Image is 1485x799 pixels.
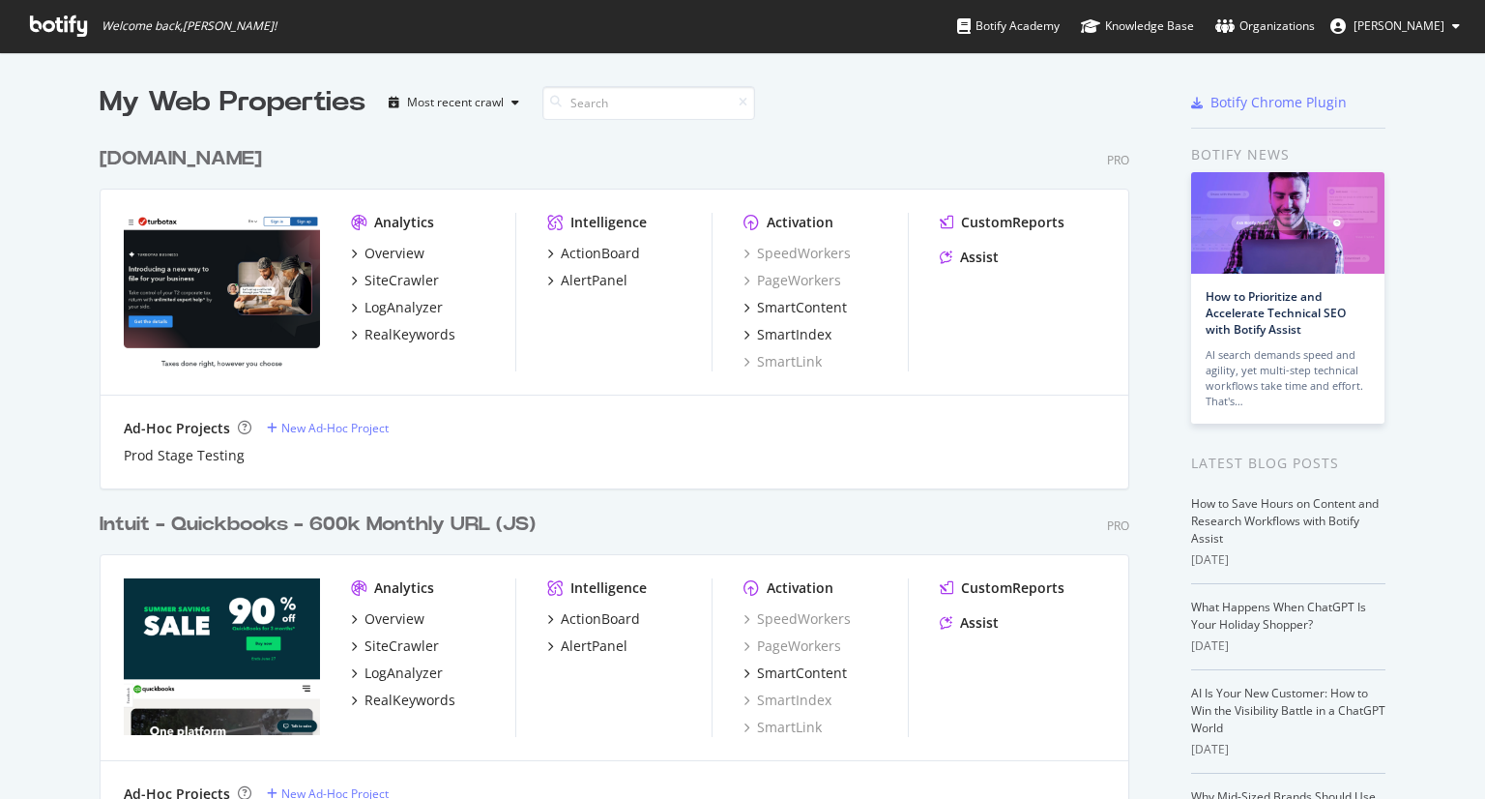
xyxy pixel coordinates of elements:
a: Overview [351,609,424,629]
div: Most recent crawl [407,97,504,108]
a: Overview [351,244,424,263]
div: CustomReports [961,213,1064,232]
img: turbotax.intuit.ca [124,213,320,370]
a: AI Is Your New Customer: How to Win the Visibility Battle in a ChatGPT World [1191,685,1385,736]
a: SpeedWorkers [743,244,851,263]
div: ActionBoard [561,609,640,629]
div: RealKeywords [364,325,455,344]
input: Search [542,86,755,120]
a: Assist [940,613,999,633]
a: SmartIndex [743,691,831,710]
a: RealKeywords [351,325,455,344]
div: RealKeywords [364,691,455,710]
a: Assist [940,248,999,267]
a: SiteCrawler [351,636,439,656]
div: Assist [960,613,999,633]
a: SmartIndex [743,325,831,344]
div: Latest Blog Posts [1191,453,1385,474]
div: Ad-Hoc Projects [124,419,230,438]
div: Analytics [374,578,434,598]
a: CustomReports [940,213,1064,232]
div: [DATE] [1191,637,1385,655]
a: Botify Chrome Plugin [1191,93,1347,112]
a: What Happens When ChatGPT Is Your Holiday Shopper? [1191,599,1366,633]
div: AlertPanel [561,636,627,656]
a: How to Save Hours on Content and Research Workflows with Botify Assist [1191,495,1379,547]
div: ActionBoard [561,244,640,263]
div: SiteCrawler [364,636,439,656]
div: New Ad-Hoc Project [281,420,389,436]
a: CustomReports [940,578,1064,598]
div: LogAnalyzer [364,664,443,683]
div: [DATE] [1191,741,1385,758]
div: CustomReports [961,578,1064,598]
div: Knowledge Base [1081,16,1194,36]
button: Most recent crawl [381,87,527,118]
div: SmartContent [757,664,847,683]
a: [DOMAIN_NAME] [100,145,270,173]
div: Activation [767,213,833,232]
a: SmartContent [743,298,847,317]
div: Overview [364,244,424,263]
div: Pro [1107,518,1129,534]
div: Pro [1107,152,1129,168]
div: AlertPanel [561,271,627,290]
div: Organizations [1215,16,1315,36]
a: SmartLink [743,352,822,371]
div: My Web Properties [100,83,365,122]
a: ActionBoard [547,609,640,629]
div: Botify Chrome Plugin [1210,93,1347,112]
div: SiteCrawler [364,271,439,290]
img: quickbooks.intuit.com [124,578,320,735]
div: Intelligence [570,578,647,598]
a: PageWorkers [743,636,841,656]
div: [DOMAIN_NAME] [100,145,262,173]
a: Intuit - Quickbooks - 600k Monthly URL (JS) [100,511,543,539]
a: ActionBoard [547,244,640,263]
a: SmartLink [743,718,822,737]
a: SmartContent [743,664,847,683]
a: How to Prioritize and Accelerate Technical SEO with Botify Assist [1206,288,1346,338]
div: SmartIndex [757,325,831,344]
div: AI search demands speed and agility, yet multi-step technical workflows take time and effort. Tha... [1206,347,1370,409]
a: New Ad-Hoc Project [267,420,389,436]
a: RealKeywords [351,691,455,710]
a: LogAnalyzer [351,298,443,317]
div: Botify news [1191,144,1385,165]
button: [PERSON_NAME] [1315,11,1475,42]
a: AlertPanel [547,636,627,656]
a: PageWorkers [743,271,841,290]
div: SmartContent [757,298,847,317]
div: [DATE] [1191,551,1385,569]
div: Analytics [374,213,434,232]
div: Assist [960,248,999,267]
span: Welcome back, [PERSON_NAME] ! [102,18,277,34]
span: Luigi Ferguson [1354,17,1444,34]
a: SpeedWorkers [743,609,851,629]
div: LogAnalyzer [364,298,443,317]
a: LogAnalyzer [351,664,443,683]
a: Prod Stage Testing [124,446,245,465]
div: Intuit - Quickbooks - 600k Monthly URL (JS) [100,511,536,539]
a: SiteCrawler [351,271,439,290]
div: Botify Academy [957,16,1060,36]
a: AlertPanel [547,271,627,290]
img: How to Prioritize and Accelerate Technical SEO with Botify Assist [1191,172,1384,274]
div: Intelligence [570,213,647,232]
div: Overview [364,609,424,629]
div: Activation [767,578,833,598]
